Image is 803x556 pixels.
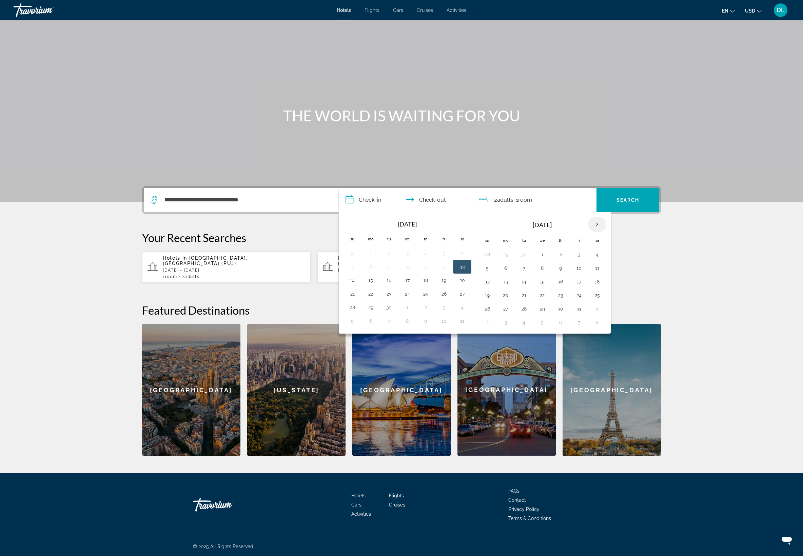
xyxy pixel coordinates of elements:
[165,274,177,279] span: Room
[142,324,240,456] a: [GEOGRAPHIC_DATA]
[457,289,468,299] button: Day 27
[438,289,449,299] button: Day 26
[384,316,394,326] button: Day 7
[508,507,540,512] a: Privacy Policy
[142,303,661,317] h2: Featured Destinations
[438,276,449,285] button: Day 19
[384,303,394,312] button: Day 30
[347,303,358,312] button: Day 28
[616,197,640,203] span: Search
[518,291,529,300] button: Day 21
[447,7,466,13] span: Activities
[537,318,548,327] button: Day 5
[555,291,566,300] button: Day 23
[482,304,493,314] button: Day 26
[347,289,358,299] button: Day 21
[337,7,351,13] span: Hotels
[365,289,376,299] button: Day 22
[402,303,413,312] button: Day 1
[393,7,403,13] a: Cars
[518,197,532,203] span: Room
[722,8,728,14] span: en
[365,7,379,13] a: Flights
[563,324,661,456] a: [GEOGRAPHIC_DATA]
[402,316,413,326] button: Day 8
[537,263,548,273] button: Day 8
[482,277,493,286] button: Day 12
[347,249,358,258] button: Day 31
[537,291,548,300] button: Day 22
[457,316,468,326] button: Day 11
[338,255,363,261] span: Hotels in
[745,8,755,14] span: USD
[457,324,556,456] div: [GEOGRAPHIC_DATA]
[347,262,358,272] button: Day 7
[347,276,358,285] button: Day 14
[338,268,481,273] p: [DATE] - [DATE]
[457,303,468,312] button: Day 4
[518,277,529,286] button: Day 14
[339,188,471,212] button: Check in and out dates
[482,318,493,327] button: Day 2
[500,277,511,286] button: Day 13
[500,250,511,259] button: Day 29
[497,197,513,203] span: Adults
[417,7,433,13] a: Cruises
[457,249,468,258] button: Day 6
[596,188,659,212] button: Search
[384,276,394,285] button: Day 16
[500,304,511,314] button: Day 27
[14,1,81,19] a: Travorium
[352,324,451,456] a: [GEOGRAPHIC_DATA]
[457,276,468,285] button: Day 20
[592,263,603,273] button: Day 11
[592,277,603,286] button: Day 18
[518,304,529,314] button: Day 28
[537,304,548,314] button: Day 29
[351,493,366,498] a: Hotels
[776,529,798,551] iframe: Button to launch messaging window
[163,255,187,261] span: Hotels in
[420,276,431,285] button: Day 18
[722,6,735,16] button: Change language
[508,516,551,521] span: Terms & Conditions
[365,262,376,272] button: Day 8
[193,544,254,549] span: © 2025 All Rights Reserved.
[193,495,261,515] a: Travorium
[500,263,511,273] button: Day 6
[573,318,584,327] button: Day 7
[361,217,453,232] th: [DATE]
[555,263,566,273] button: Day 9
[247,324,346,456] div: [US_STATE]
[347,316,358,326] button: Day 5
[508,488,520,494] a: FAQs
[592,250,603,259] button: Day 4
[508,497,526,503] span: Contact
[420,249,431,258] button: Day 4
[513,195,532,205] span: , 1
[573,250,584,259] button: Day 3
[537,250,548,259] button: Day 1
[438,262,449,272] button: Day 12
[384,262,394,272] button: Day 9
[573,277,584,286] button: Day 17
[351,511,371,517] span: Activities
[338,274,352,279] span: 1
[592,318,603,327] button: Day 8
[555,277,566,286] button: Day 16
[389,502,405,508] a: Cruises
[500,291,511,300] button: Day 20
[144,188,659,212] div: Search widget
[384,289,394,299] button: Day 23
[745,6,762,16] button: Change currency
[402,289,413,299] button: Day 24
[420,303,431,312] button: Day 2
[389,493,404,498] span: Flights
[555,318,566,327] button: Day 6
[184,274,199,279] span: Adults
